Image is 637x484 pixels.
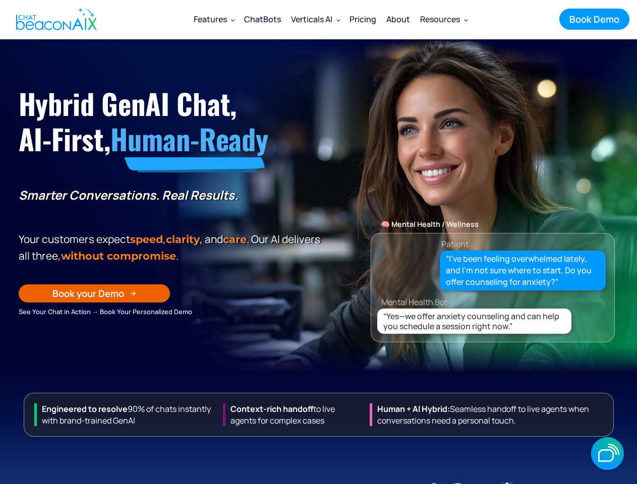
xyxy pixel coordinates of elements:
[130,290,136,296] img: Arrow
[344,6,381,32] a: Pricing
[194,12,227,26] div: Features
[189,7,239,31] div: Features
[420,12,460,26] div: Resources
[19,86,324,157] h1: Hybrid GenAI Chat, AI-First,
[291,12,332,26] div: Verticals AI
[19,231,324,264] p: Your customers expect , , and . Our Al delivers all three, .
[383,311,569,331] div: “Yes—we offer anxiety counseling and can help you schedule a session right now.”
[19,187,238,203] strong: Smarter Conversations. Real Results.
[386,12,410,26] div: About
[350,12,376,26] div: Pricing
[34,403,215,426] div: 90% of chats instantly with brand-trained GenAI
[223,403,362,426] div: to live agents for complex cases
[110,117,268,159] span: Human-Ready
[569,13,619,26] div: Book Demo
[19,306,324,317] div: See Your Chat in Action → Book Your Personalized Demo
[377,403,450,414] strong: Human + Al Hybrid:
[441,237,469,251] div: Patient
[446,253,600,288] div: “I’ve been feeling overwhelmed lately, and I’m not sure where to start. Do you offer counseling f...
[52,287,124,300] div: Book your Demo
[370,403,608,426] div: Seamless handoff to live agents when conversations need a personal touch.
[371,217,614,231] div: 🧠 Mental Health / Wellness
[381,6,415,32] a: About
[286,7,344,31] div: Verticals AI
[244,12,281,26] div: ChatBots
[166,233,200,246] span: clarity
[223,233,247,246] span: care
[19,284,170,302] a: Book your Demo
[230,403,313,414] strong: Context-rich handoff
[559,9,629,30] a: Book Demo
[231,18,235,22] img: Dropdown
[415,7,472,31] div: Resources
[464,18,468,22] img: Dropdown
[61,250,176,262] span: without compromise
[8,2,102,37] a: home
[239,6,286,32] a: ChatBots
[336,18,340,22] img: Dropdown
[42,403,128,414] strong: Engineered to resolve
[130,233,163,246] strong: speed
[381,295,624,309] div: Mental Health Bot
